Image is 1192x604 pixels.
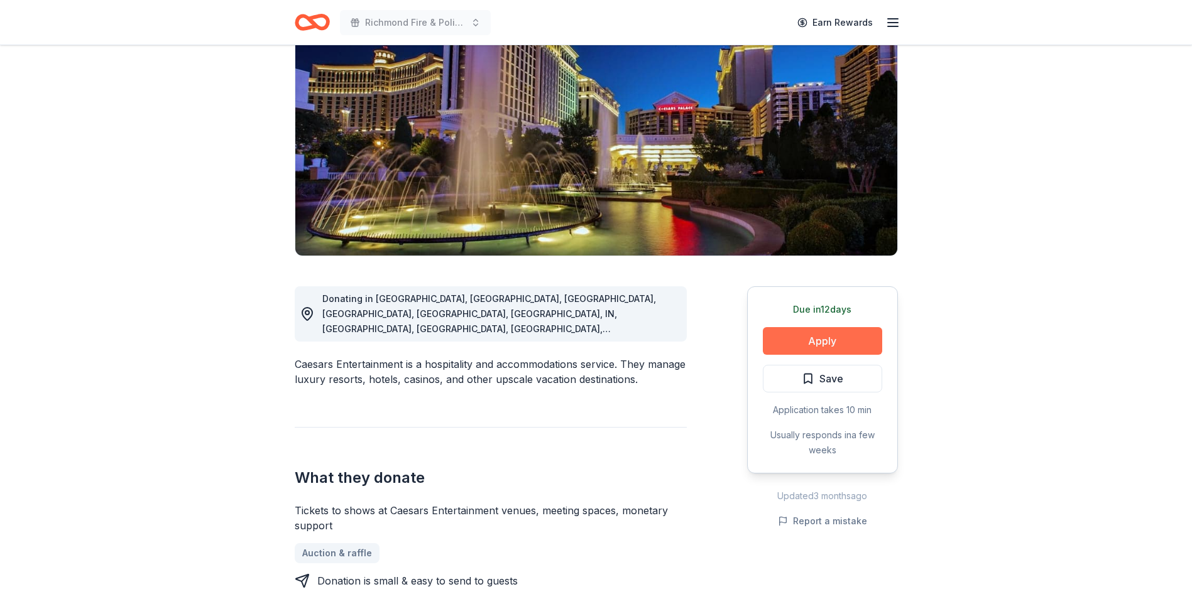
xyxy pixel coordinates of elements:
span: Richmond Fire & Police Toy Program [365,15,466,30]
button: Save [763,365,882,392]
div: Application takes 10 min [763,402,882,418]
button: Richmond Fire & Police Toy Program [340,10,491,35]
button: Apply [763,327,882,355]
a: Auction & raffle [295,543,380,563]
span: Donating in [GEOGRAPHIC_DATA], [GEOGRAPHIC_DATA], [GEOGRAPHIC_DATA], [GEOGRAPHIC_DATA], [GEOGRAPH... [322,293,656,379]
div: Usually responds in a few weeks [763,428,882,458]
a: Home [295,8,330,37]
div: Donation is small & easy to send to guests [317,573,518,588]
span: Save [819,370,843,387]
a: Earn Rewards [790,11,880,34]
img: Image for Caesars Entertainment [295,16,897,256]
button: Report a mistake [778,514,867,529]
div: Caesars Entertainment is a hospitality and accommodations service. They manage luxury resorts, ho... [295,357,687,387]
h2: What they donate [295,468,687,488]
div: Updated 3 months ago [747,488,898,504]
div: Due in 12 days [763,302,882,317]
div: Tickets to shows at Caesars Entertainment venues, meeting spaces, monetary support [295,503,687,533]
